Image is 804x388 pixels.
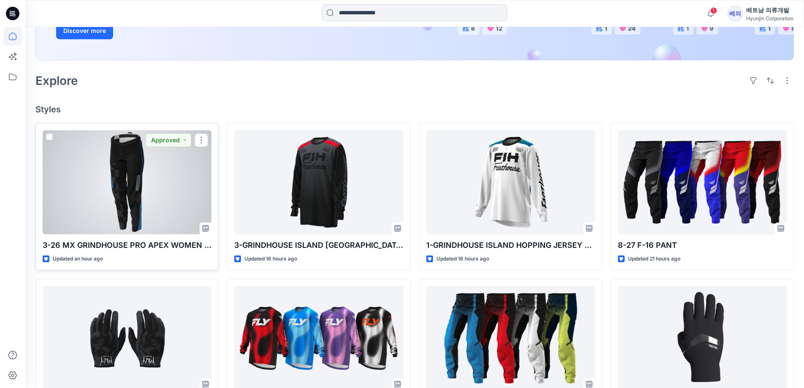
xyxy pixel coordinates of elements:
[56,22,246,39] a: Discover more
[746,15,793,22] div: Hyunjin Corporation
[436,255,489,263] p: Updated 16 hours ago
[618,239,787,251] p: 8-27 F-16 PANT
[618,130,787,234] a: 8-27 F-16 PANT
[234,130,403,234] a: 3-GRINDHOUSE ISLAND HOPPING JERSEY
[728,6,743,21] div: 베의
[35,104,794,114] h4: Styles
[43,239,211,251] p: 3-26 MX GRINDHOUSE PRO APEX WOMEN PANTS
[53,255,103,263] p: Updated an hour ago
[426,239,595,251] p: 1-GRINDHOUSE ISLAND HOPPING JERSEY YOUTH
[244,255,297,263] p: Updated 16 hours ago
[426,130,595,234] a: 1-GRINDHOUSE ISLAND HOPPING JERSEY YOUTH
[628,255,680,263] p: Updated 21 hours ago
[43,130,211,234] a: 3-26 MX GRINDHOUSE PRO APEX WOMEN PANTS
[746,5,793,15] div: 베트남 의류개발
[234,239,403,251] p: 3-GRINDHOUSE ISLAND [GEOGRAPHIC_DATA]
[710,7,717,14] span: 1
[35,74,78,87] h2: Explore
[56,22,113,39] button: Discover more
